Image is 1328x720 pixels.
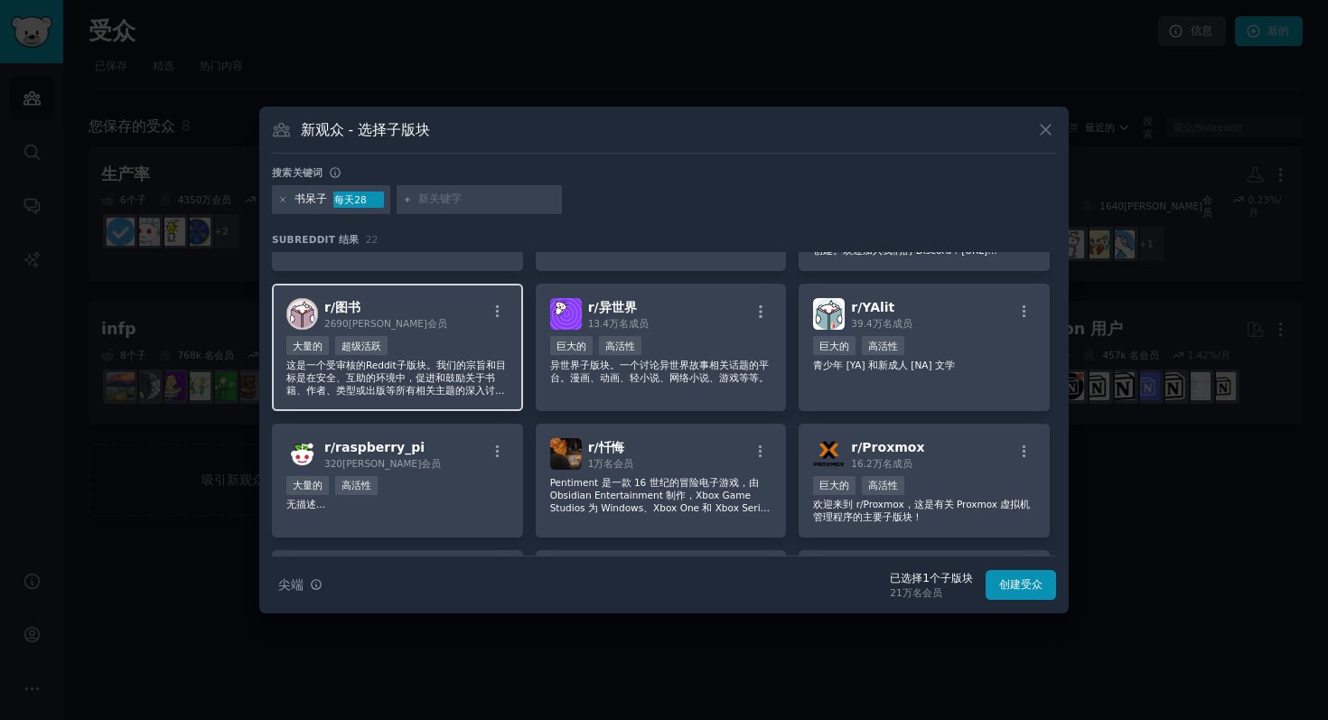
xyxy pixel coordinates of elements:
[286,360,506,434] font: 这是一个受审核的Reddit子版块。我们的宗旨和目标是在安全、互助的环境中，促进和鼓励关于书籍、作者、类型或出版等所有相关主题的深入讨论。如果您需要个人书籍推荐方面的帮助，请参阅我们的每周推荐帖...
[862,440,924,454] font: Proxmox
[599,300,637,314] font: 异世界
[418,192,556,208] input: 新关键字
[868,341,898,351] font: 高活性
[605,341,635,351] font: 高活性
[335,440,425,454] font: raspberry_pi
[599,440,624,454] font: 忏悔
[890,572,922,584] font: 已选择
[324,300,335,314] font: r/
[893,458,912,469] font: 成员
[427,318,447,329] font: 会员
[851,440,862,454] font: r/
[286,499,325,510] font: 无描述...
[550,477,772,526] font: Pentiment 是一款 16 世纪的冒险电子游戏，由 Obsidian Entertainment 制作，Xbox Game Studios 为 Windows、Xbox One 和 Xbo...
[324,458,421,469] font: 320[PERSON_NAME]
[819,341,849,351] font: 巨大的
[324,440,335,454] font: r/
[890,587,921,598] font: 21万名
[588,440,599,454] font: r/
[301,121,431,138] font: 新观众 - 选择子版块
[293,480,323,491] font: 大量的
[556,341,586,351] font: 巨大的
[819,480,849,491] font: 巨大的
[550,360,769,383] font: 异世界子版块。一个讨论异世界故事相关话题的平台。漫画、动画、轻小说、网络小说、游戏等等。
[272,234,360,245] font: Subreddit 结果
[550,298,582,330] img: 异世界
[922,587,942,598] font: 会员
[868,480,898,491] font: 高活性
[272,167,323,178] font: 搜索关键词
[930,572,973,584] font: 个子版块
[286,298,318,330] img: 图书
[851,318,892,329] font: 39.4万名
[999,578,1043,591] font: 创建受众
[893,318,912,329] font: 成员
[851,300,862,314] font: r/
[550,438,582,470] img: 忏悔
[324,318,427,329] font: 2690[PERSON_NAME]
[851,458,892,469] font: 16.2万名
[421,458,441,469] font: 会员
[629,318,649,329] font: 成员
[341,341,381,351] font: 超级活跃
[272,569,329,601] button: 尖端
[813,499,1030,522] font: 欢迎来到 r/Proxmox，这是有关 Proxmox 虚拟机管理程序的主要子版块！
[813,360,955,370] font: 青少年 [YA] 和新成人 [NA] 文学
[813,298,845,330] img: 雅利特
[588,300,599,314] font: r/
[278,577,304,592] font: 尖端
[334,194,366,205] font: 每天28
[588,458,614,469] font: 1万名
[293,341,323,351] font: 大量的
[335,300,360,314] font: 图书
[986,570,1056,601] button: 创建受众
[286,438,318,470] img: 树莓派
[613,458,633,469] font: 会员
[813,438,845,470] img: 普罗克斯莫克斯
[862,300,894,314] font: YAlit
[366,234,379,245] font: 22
[588,318,629,329] font: 13.4万名
[295,192,327,205] font: 书呆子
[341,480,371,491] font: 高活性
[922,572,930,584] font: 1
